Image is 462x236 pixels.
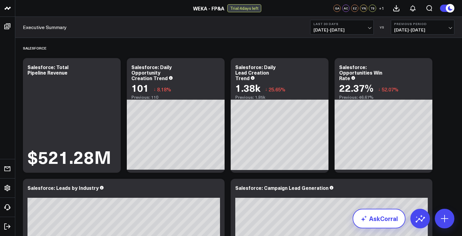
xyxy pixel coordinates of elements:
[342,5,350,12] div: AC
[378,85,380,93] span: ↓
[28,184,99,191] div: Salesforce: Leads by Industry
[353,209,405,228] a: AskCorral
[313,22,370,26] b: Last 30 Days
[394,28,451,32] span: [DATE] - [DATE]
[339,95,428,100] div: Previous: 46.67%
[394,22,451,26] b: Previous Period
[310,20,374,35] button: Last 30 Days[DATE]-[DATE]
[131,64,172,81] div: Salesforce: Daily Opportunity Creation Trend
[235,95,324,100] div: Previous: 1.85k
[28,64,68,76] div: Salesforce: Total Pipeline Revenue
[23,41,46,55] div: Salesforce
[377,25,388,29] div: VS
[193,5,224,12] a: WEKA - FP&A
[339,64,382,81] div: Salesforce: Opportunities Win Rate
[351,5,358,12] div: EZ
[153,85,156,93] span: ↓
[313,28,370,32] span: [DATE] - [DATE]
[369,5,376,12] div: TS
[265,85,267,93] span: ↓
[235,82,260,93] div: 1.38k
[333,5,341,12] div: GA
[131,95,220,100] div: Previous: 110
[227,4,261,12] div: Trial: 4 days left
[382,86,398,93] span: 52.07%
[235,184,328,191] div: Salesforce: Campaign Lead Generation
[378,5,385,12] button: +1
[23,24,67,31] a: Executive Summary
[28,148,111,165] div: $521.28M
[269,86,285,93] span: 25.65%
[360,5,367,12] div: YN
[379,6,384,10] span: + 1
[235,64,276,81] div: Salesforce: Daily Lead Creation Trend
[339,82,373,93] div: 22.37%
[157,86,171,93] span: 8.18%
[391,20,454,35] button: Previous Period[DATE]-[DATE]
[131,82,149,93] div: 101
